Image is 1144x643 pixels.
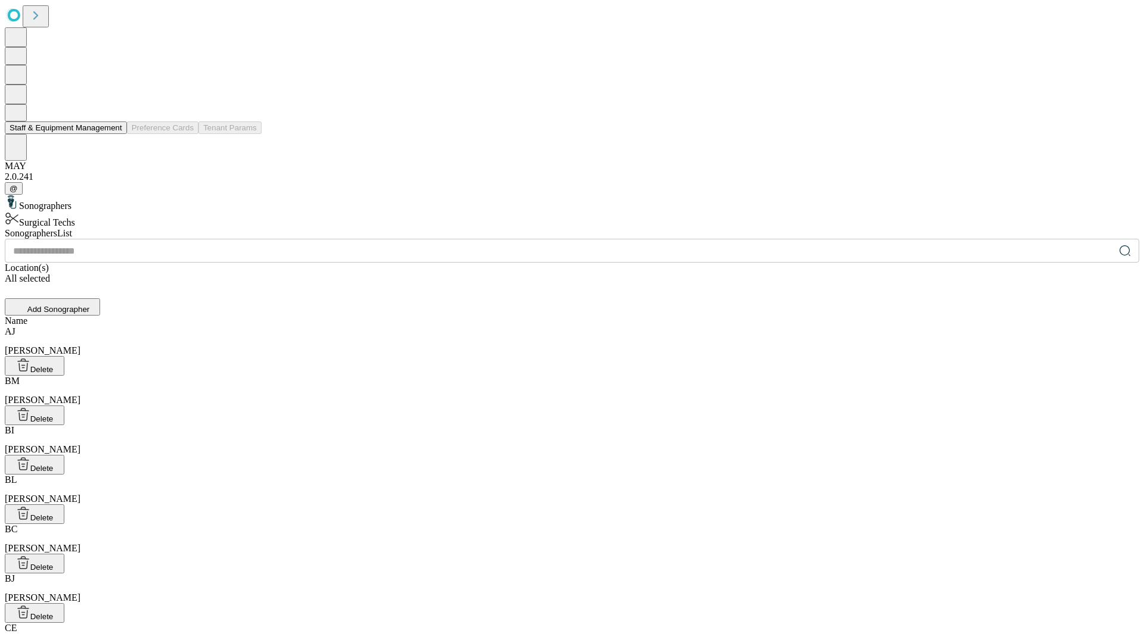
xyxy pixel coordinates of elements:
[5,316,1139,326] div: Name
[30,513,54,522] span: Delete
[5,623,17,633] span: CE
[127,121,198,134] button: Preference Cards
[5,326,15,336] span: AJ
[5,298,100,316] button: Add Sonographer
[5,171,1139,182] div: 2.0.241
[5,161,1139,171] div: MAY
[5,263,49,273] span: Location(s)
[5,475,1139,504] div: [PERSON_NAME]
[5,376,1139,405] div: [PERSON_NAME]
[5,356,64,376] button: Delete
[30,365,54,374] span: Delete
[5,425,14,435] span: BI
[10,184,18,193] span: @
[27,305,89,314] span: Add Sonographer
[5,182,23,195] button: @
[5,121,127,134] button: Staff & Equipment Management
[198,121,262,134] button: Tenant Params
[5,504,64,524] button: Delete
[5,376,20,386] span: BM
[30,563,54,572] span: Delete
[5,524,1139,554] div: [PERSON_NAME]
[5,228,1139,239] div: Sonographers List
[5,326,1139,356] div: [PERSON_NAME]
[5,455,64,475] button: Delete
[5,211,1139,228] div: Surgical Techs
[5,554,64,573] button: Delete
[5,425,1139,455] div: [PERSON_NAME]
[5,573,15,583] span: BJ
[30,414,54,423] span: Delete
[30,612,54,621] span: Delete
[5,405,64,425] button: Delete
[5,524,17,534] span: BC
[5,603,64,623] button: Delete
[5,195,1139,211] div: Sonographers
[5,273,1139,284] div: All selected
[5,475,17,485] span: BL
[30,464,54,473] span: Delete
[5,573,1139,603] div: [PERSON_NAME]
